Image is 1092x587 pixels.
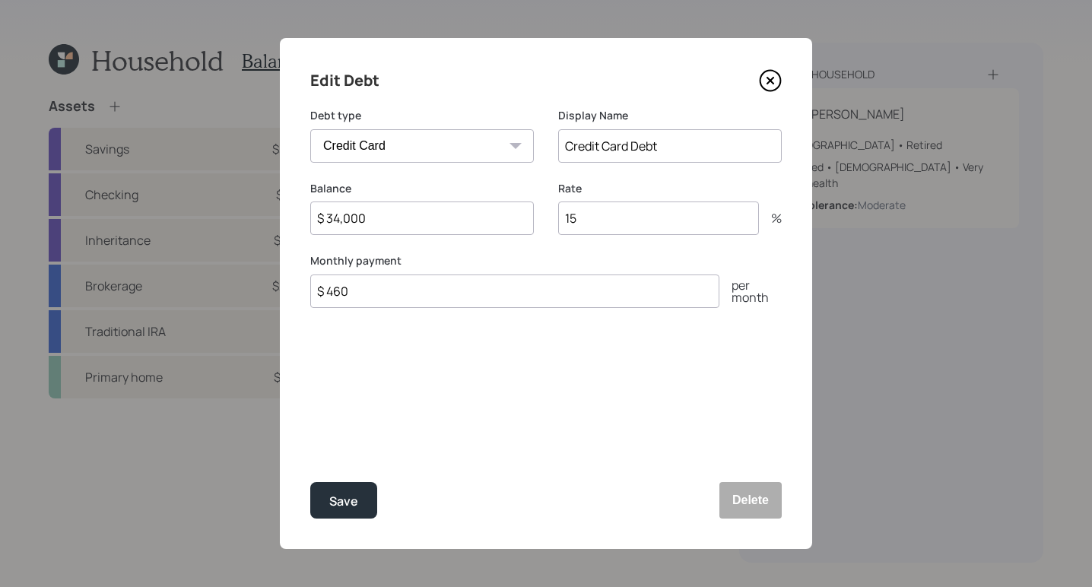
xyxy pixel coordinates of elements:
h4: Edit Debt [310,68,379,93]
label: Display Name [558,108,782,123]
button: Delete [719,482,782,519]
div: Save [329,491,358,512]
label: Balance [310,181,534,196]
div: per month [719,279,782,303]
label: Monthly payment [310,253,782,268]
button: Save [310,482,377,519]
label: Debt type [310,108,534,123]
label: Rate [558,181,782,196]
div: % [759,212,782,224]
